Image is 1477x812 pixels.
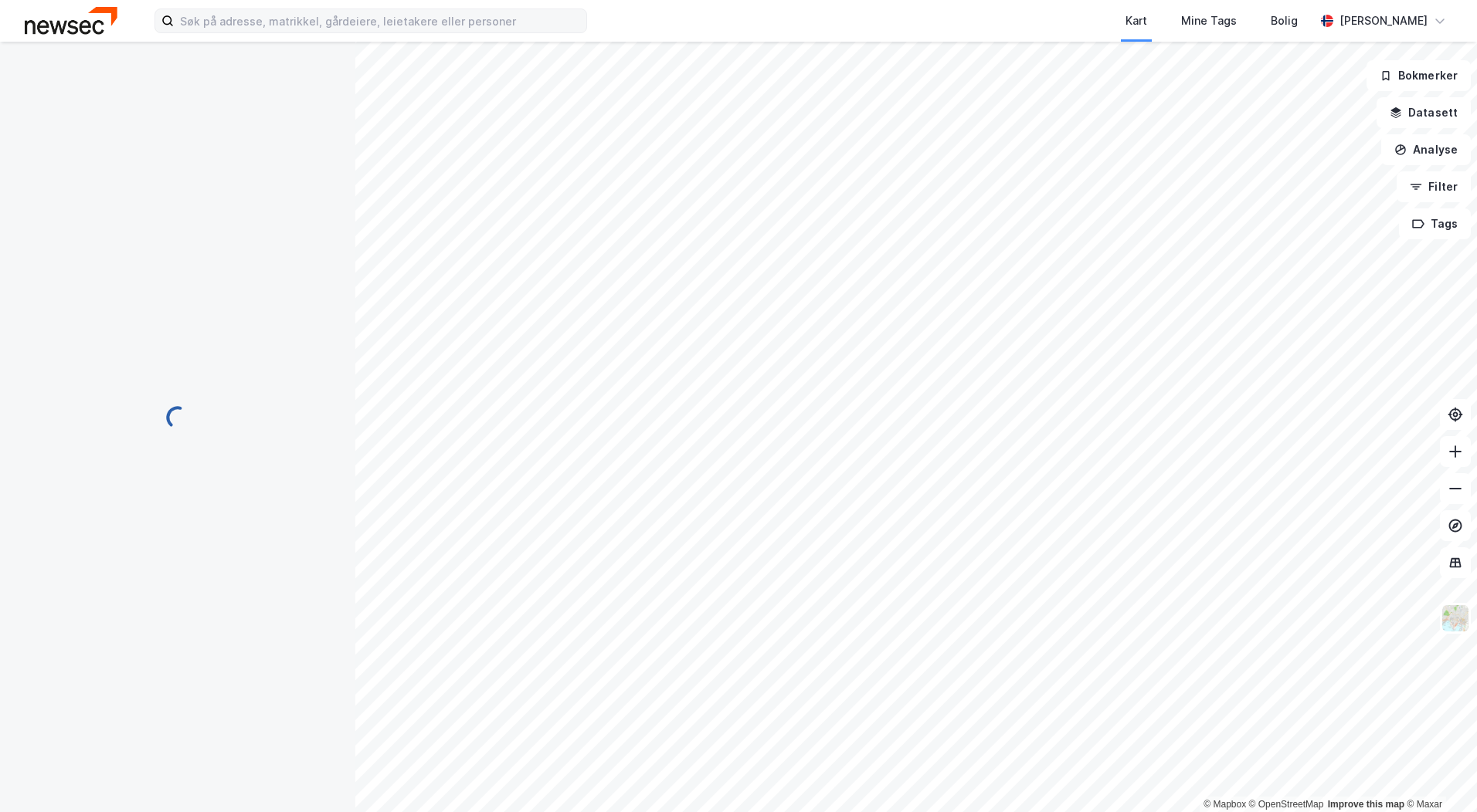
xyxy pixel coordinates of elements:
[1367,60,1471,91] button: Bokmerker
[174,9,586,32] input: Søk på adresse, matrikkel, gårdeiere, leietakere eller personer
[1400,738,1477,812] iframe: Chat Widget
[1249,799,1324,810] a: OpenStreetMap
[1441,604,1470,633] img: Z
[25,7,117,34] img: newsec-logo.f6e21ccffca1b3a03d2d.png
[1381,134,1471,165] button: Analyse
[1399,208,1471,239] button: Tags
[1126,12,1147,30] div: Kart
[165,405,190,430] img: spinner.a6d8c91a73a9ac5275cf975e30b51cfb.svg
[1397,171,1471,202] button: Filter
[1328,799,1404,810] a: Improve this map
[1181,12,1237,30] div: Mine Tags
[1377,97,1471,128] button: Datasett
[1271,12,1298,30] div: Bolig
[1204,799,1246,810] a: Mapbox
[1400,738,1477,812] div: Kontrollprogram for chat
[1339,12,1428,30] div: [PERSON_NAME]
